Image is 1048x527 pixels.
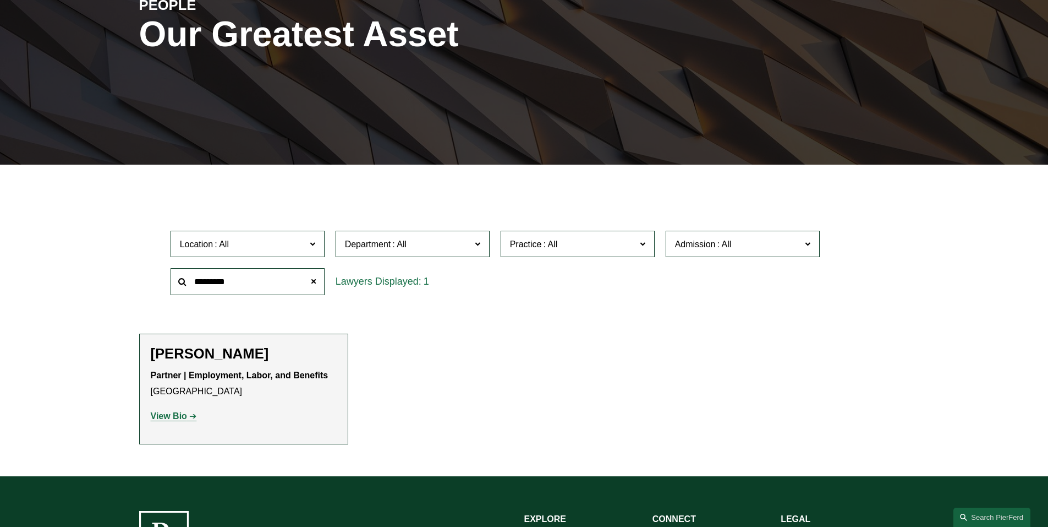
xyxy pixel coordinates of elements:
strong: LEGAL [781,514,810,524]
strong: Partner | Employment, Labor, and Benefits [151,371,328,380]
h1: Our Greatest Asset [139,14,652,55]
span: Practice [510,240,542,249]
strong: EXPLORE [524,514,566,524]
h2: [PERSON_NAME] [151,345,337,362]
a: Search this site [953,508,1030,527]
strong: View Bio [151,411,187,421]
span: Admission [675,240,716,249]
span: Department [345,240,391,249]
span: 1 [424,276,429,287]
p: [GEOGRAPHIC_DATA] [151,368,337,400]
strong: CONNECT [652,514,696,524]
a: View Bio [151,411,197,421]
span: Location [180,240,213,249]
